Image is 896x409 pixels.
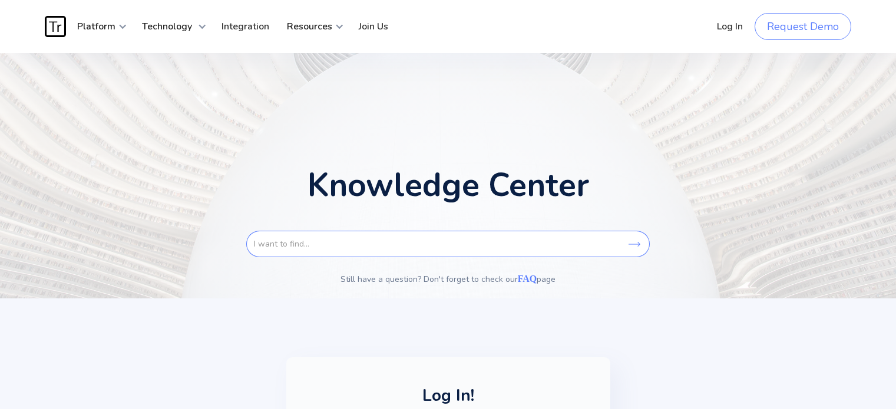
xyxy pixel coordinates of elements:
[308,169,589,201] h1: Knowledge Center
[213,9,278,44] a: Integration
[708,9,752,44] a: Log In
[755,13,851,40] a: Request Demo
[246,272,649,287] p: Still have a question? Don't forget to check our page
[45,16,66,37] img: Traces Logo
[278,9,344,44] div: Resources
[77,20,115,33] strong: Platform
[133,9,207,44] div: Technology
[142,20,192,33] strong: Technology
[246,231,619,257] input: I want to find…
[620,231,650,257] input: Search
[518,274,537,284] a: FAQ
[45,16,68,37] a: home
[287,20,332,33] strong: Resources
[350,9,397,44] a: Join Us
[68,9,127,44] div: Platform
